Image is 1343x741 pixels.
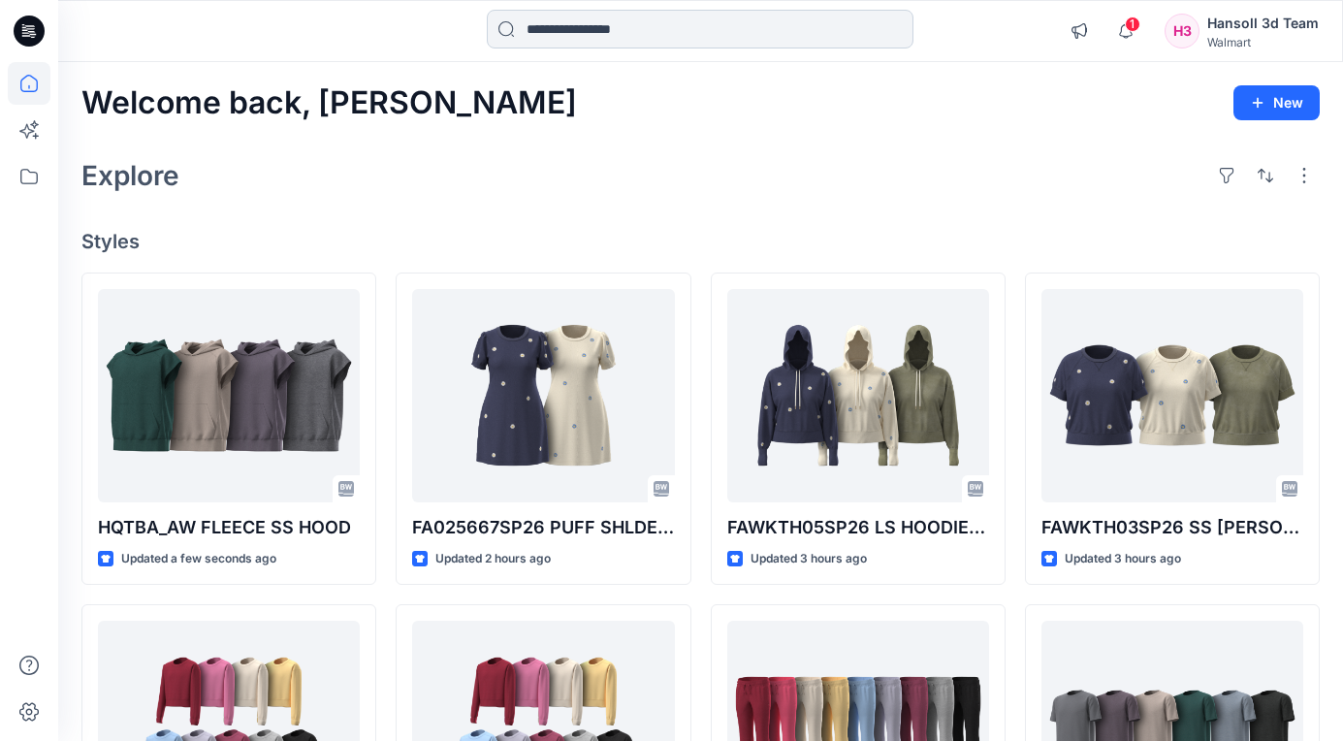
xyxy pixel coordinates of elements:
[1125,16,1140,32] span: 1
[98,514,360,541] p: HQTBA_AW FLEECE SS HOOD
[121,549,276,569] p: Updated a few seconds ago
[1165,14,1199,48] div: H3
[81,230,1320,253] h4: Styles
[1207,35,1319,49] div: Walmart
[1207,12,1319,35] div: Hansoll 3d Team
[412,289,674,502] a: FA025667SP26 PUFF SHLDER MINI DRS
[751,549,867,569] p: Updated 3 hours ago
[412,514,674,541] p: FA025667SP26 PUFF SHLDER MINI DRS
[1041,514,1303,541] p: FAWKTH03SP26 SS [PERSON_NAME]
[81,160,179,191] h2: Explore
[81,85,577,121] h2: Welcome back, [PERSON_NAME]
[1041,289,1303,502] a: FAWKTH03SP26 SS RAGLAN SWEATSHIRT
[727,289,989,502] a: FAWKTH05SP26 LS HOODIE SWEATSHIRT
[435,549,551,569] p: Updated 2 hours ago
[98,289,360,502] a: HQTBA_AW FLEECE SS HOOD
[1233,85,1320,120] button: New
[1065,549,1181,569] p: Updated 3 hours ago
[727,514,989,541] p: FAWKTH05SP26 LS HOODIE SWEATSHIRT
